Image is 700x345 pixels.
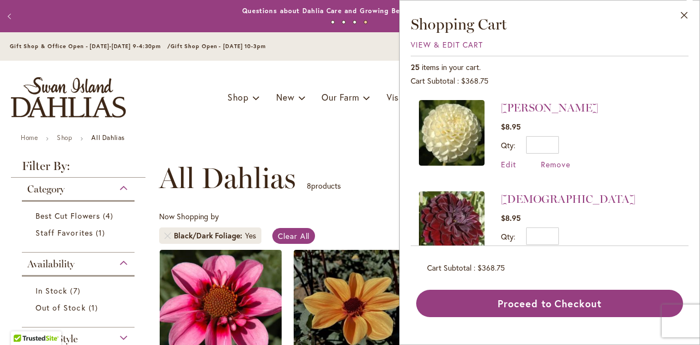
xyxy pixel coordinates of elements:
span: In Stock [36,285,67,296]
a: WHITE NETTIE [419,100,485,169]
img: VOODOO [419,191,485,257]
a: VOODOO [419,191,485,261]
a: View & Edit Cart [411,39,483,50]
span: $8.95 [501,121,521,132]
iframe: Launch Accessibility Center [8,306,39,337]
a: Home [21,133,38,142]
span: All Dahlias [159,162,296,195]
span: Gift Shop & Office Open - [DATE]-[DATE] 9-4:30pm / [10,43,171,50]
span: Best Cut Flowers [36,210,100,221]
a: [DEMOGRAPHIC_DATA] [501,192,635,206]
a: Staff Favorites [36,227,124,238]
span: Shopping Cart [411,15,507,33]
span: items in your cart. [422,62,481,72]
p: products [307,177,341,195]
span: 4 [103,210,116,221]
span: Visit Us [387,91,418,103]
a: Questions about Dahlia Care and Growing Beautiful Dahlias [242,7,450,15]
label: Qty [501,140,515,150]
a: Clear All [272,228,316,244]
span: Clear All [278,231,310,241]
a: store logo [11,77,126,118]
span: Now Shopping by [159,211,219,221]
span: $368.75 [477,262,505,273]
strong: Filter By: [11,160,145,178]
span: Out of Stock [36,302,86,313]
a: Remove Black/Dark Foliage Yes [165,232,171,239]
span: Gift Shop Open - [DATE] 10-3pm [171,43,266,50]
a: Best Cut Flowers [36,210,124,221]
img: WHITE NETTIE [419,100,485,166]
span: Staff Favorites [36,227,93,238]
button: 1 of 4 [331,20,335,24]
button: Proceed to Checkout [416,290,683,317]
button: 4 of 4 [364,20,367,24]
a: [PERSON_NAME] [501,101,598,114]
label: Qty [501,231,515,242]
span: Cart Subtotal [427,262,471,273]
a: In Stock 7 [36,285,124,296]
strong: All Dahlias [91,133,125,142]
span: New [276,91,294,103]
span: Category [27,183,65,195]
span: 1 [89,302,101,313]
span: Shop [227,91,249,103]
button: 2 of 4 [342,20,346,24]
span: 1 [96,227,108,238]
span: $8.95 [501,213,521,223]
button: 3 of 4 [353,20,357,24]
span: 25 [411,62,419,72]
div: Yes [245,230,256,241]
a: Shop [57,133,72,142]
a: Remove [541,159,570,169]
span: Cart Subtotal [411,75,455,86]
span: Our Farm [322,91,359,103]
span: Availability [27,258,74,270]
span: $368.75 [461,75,488,86]
a: Edit [501,159,516,169]
span: Black/Dark Foliage [174,230,245,241]
span: 8 [307,180,311,191]
span: 7 [70,285,83,296]
a: Out of Stock 1 [36,302,124,313]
